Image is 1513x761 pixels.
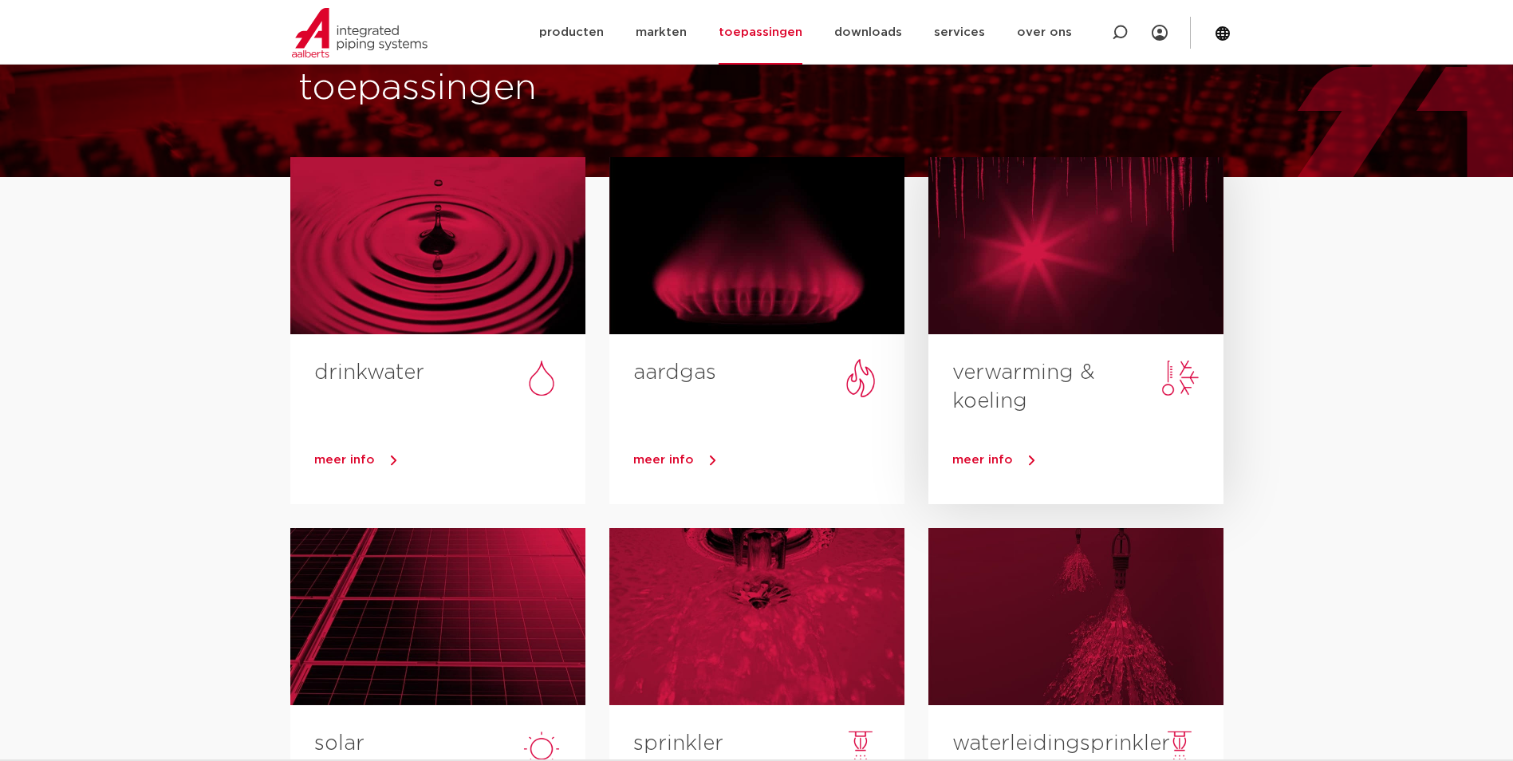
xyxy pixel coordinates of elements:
[314,362,424,383] a: drinkwater
[633,733,723,754] a: sprinkler
[952,454,1013,466] span: meer info
[633,362,716,383] a: aardgas
[952,362,1095,412] a: verwarming & koeling
[633,454,694,466] span: meer info
[314,733,364,754] a: solar
[633,448,904,472] a: meer info
[952,448,1223,472] a: meer info
[314,448,585,472] a: meer info
[952,733,1170,754] a: waterleidingsprinkler
[298,63,749,114] h1: toepassingen
[314,454,375,466] span: meer info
